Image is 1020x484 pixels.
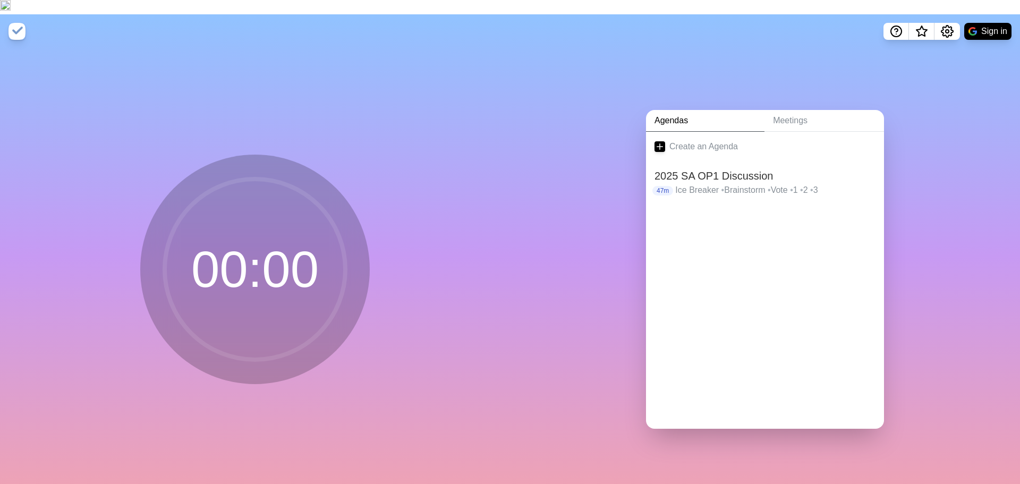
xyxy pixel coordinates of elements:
span: • [800,185,803,194]
a: Agendas [646,110,764,132]
a: Create an Agenda [646,132,884,162]
button: Sign in [964,23,1011,40]
img: google logo [968,27,977,36]
a: Meetings [764,110,884,132]
button: What’s new [909,23,934,40]
h2: 2025 SA OP1 Discussion [654,168,875,184]
button: Help [883,23,909,40]
span: • [790,185,793,194]
span: • [721,185,725,194]
p: 47m [652,186,673,196]
p: Ice Breaker Brainstorm Vote 1 2 3 [675,184,875,197]
button: Settings [934,23,960,40]
img: timeblocks logo [8,23,25,40]
span: • [768,185,771,194]
span: • [810,185,813,194]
